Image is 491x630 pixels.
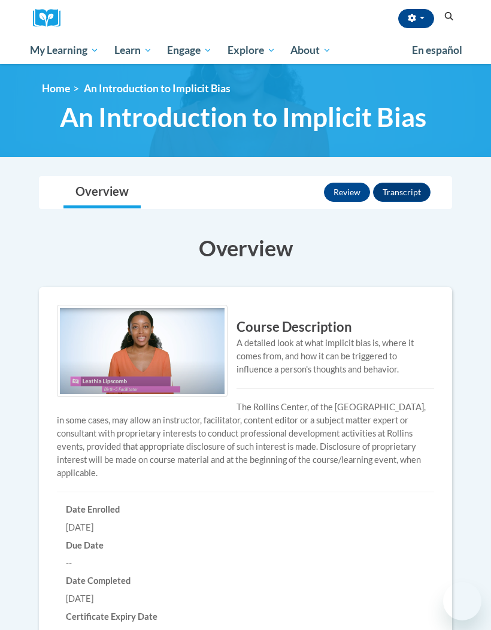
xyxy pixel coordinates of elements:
a: En español [404,38,470,63]
button: Transcript [373,183,431,202]
span: Explore [228,43,275,57]
button: Search [440,10,458,24]
a: Engage [159,37,220,64]
h3: Overview [39,233,452,263]
div: [DATE] [66,521,425,534]
div: A detailed look at what implicit bias is, where it comes from, and how it can be triggered to inf... [57,337,434,376]
h6: Date Completed [66,576,425,586]
div: Main menu [21,37,470,64]
img: Course logo image [57,305,228,397]
img: Logo brand [33,9,69,28]
span: About [290,43,331,57]
button: Account Settings [398,9,434,28]
span: En español [412,44,462,56]
span: Engage [167,43,212,57]
a: Cox Campus [33,9,69,28]
h6: Date Enrolled [66,504,425,515]
a: Overview [63,177,141,208]
span: My Learning [30,43,99,57]
h6: Certificate Expiry Date [66,611,425,622]
span: Learn [114,43,152,57]
p: The Rollins Center, of the [GEOGRAPHIC_DATA], in some cases, may allow an instructor, facilitator... [57,401,434,480]
a: My Learning [22,37,107,64]
span: An Introduction to Implicit Bias [84,82,231,95]
h6: Due Date [66,540,425,551]
iframe: Button to launch messaging window [443,582,481,620]
a: Learn [107,37,160,64]
div: -- [66,556,425,570]
a: About [283,37,340,64]
button: Review [324,183,370,202]
div: [DATE] [66,592,425,605]
span: An Introduction to Implicit Bias [60,101,426,133]
h3: Course Description [57,318,434,337]
a: Explore [220,37,283,64]
a: Home [42,82,70,95]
